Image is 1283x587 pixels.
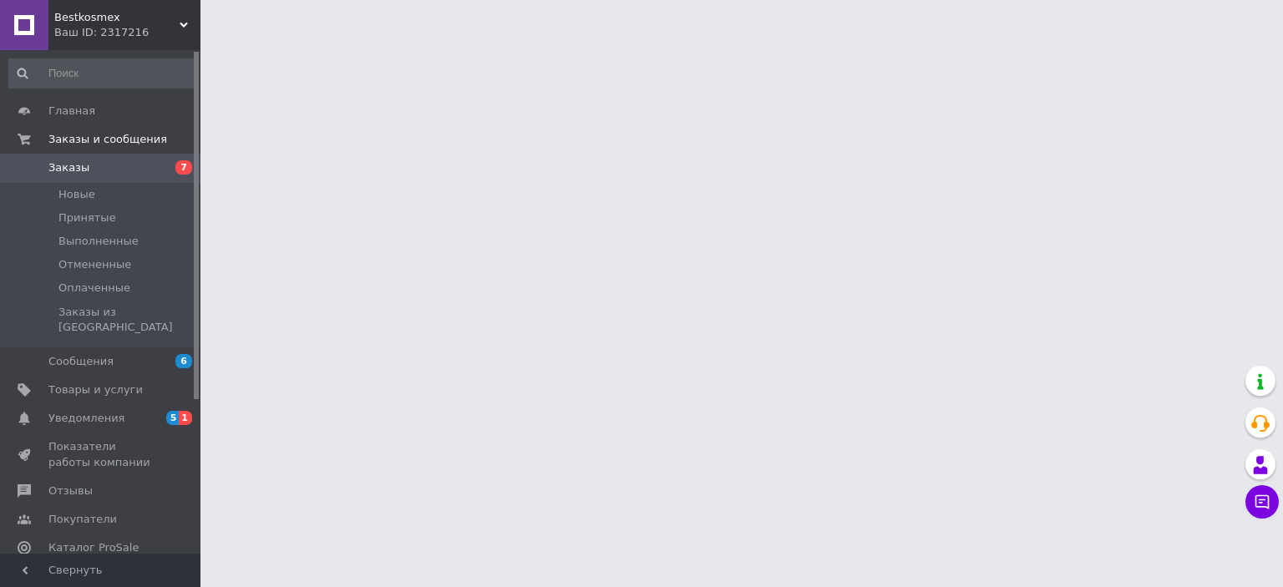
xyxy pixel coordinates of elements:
[58,281,130,296] span: Оплаченные
[1245,485,1279,519] button: Чат с покупателем
[48,512,117,527] span: Покупатели
[58,257,131,272] span: Отмененные
[8,58,197,89] input: Поиск
[48,382,143,397] span: Товары и услуги
[48,439,155,469] span: Показатели работы компании
[58,234,139,249] span: Выполненные
[166,411,180,425] span: 5
[48,540,139,555] span: Каталог ProSale
[48,354,114,369] span: Сообщения
[54,25,200,40] div: Ваш ID: 2317216
[48,483,93,498] span: Отзывы
[58,187,95,202] span: Новые
[48,160,89,175] span: Заказы
[48,132,167,147] span: Заказы и сообщения
[58,210,116,225] span: Принятые
[48,104,95,119] span: Главная
[175,160,192,175] span: 7
[179,411,192,425] span: 1
[58,305,195,335] span: Заказы из [GEOGRAPHIC_DATA]
[48,411,124,426] span: Уведомления
[54,10,180,25] span: Bestkosmex
[175,354,192,368] span: 6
